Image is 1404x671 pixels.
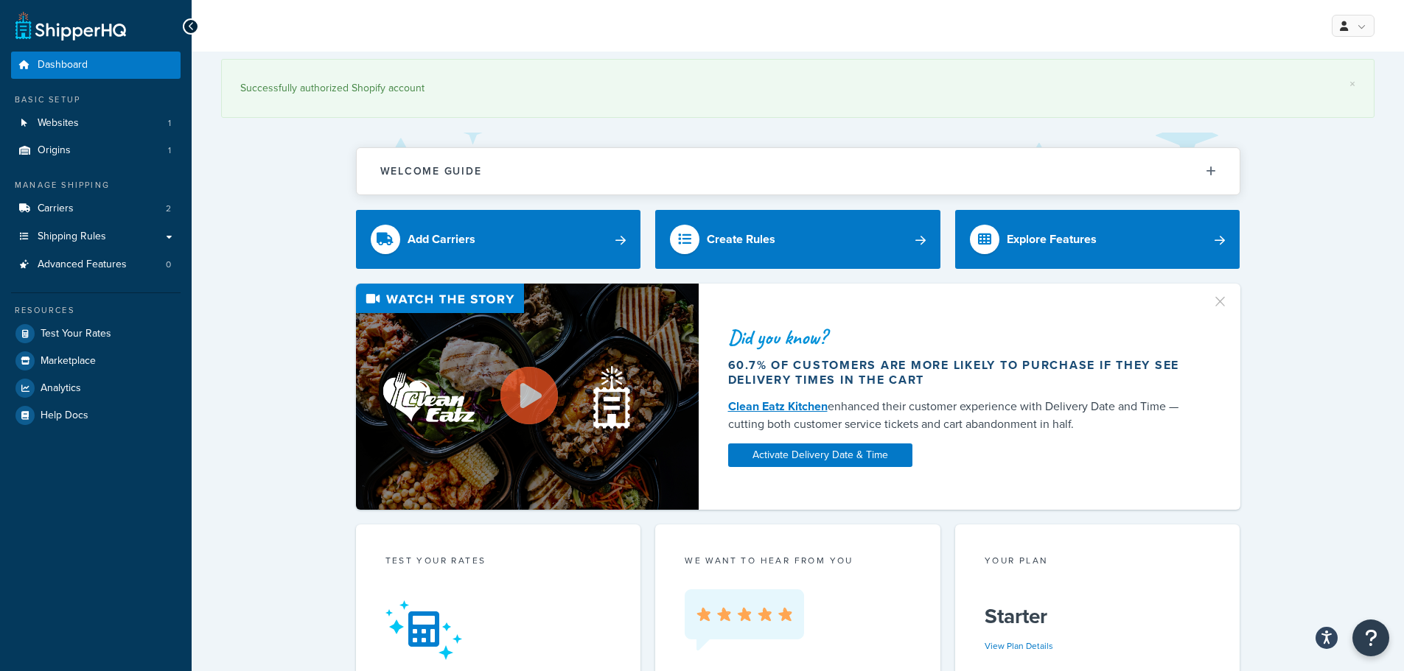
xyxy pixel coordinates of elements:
[380,166,482,177] h2: Welcome Guide
[955,210,1240,269] a: Explore Features
[38,117,79,130] span: Websites
[357,148,1240,194] button: Welcome Guide
[385,554,612,571] div: Test your rates
[11,195,181,222] a: Carriers2
[985,639,1053,653] a: View Plan Details
[11,110,181,137] li: Websites
[38,59,88,71] span: Dashboard
[240,78,1355,99] div: Successfully authorized Shopify account
[11,402,181,429] a: Help Docs
[11,52,181,79] a: Dashboard
[728,327,1194,348] div: Did you know?
[41,355,96,368] span: Marketplace
[1352,619,1389,656] button: Open Resource Center
[11,348,181,374] a: Marketplace
[1349,78,1355,90] a: ×
[38,259,127,271] span: Advanced Features
[408,229,475,250] div: Add Carriers
[168,117,171,130] span: 1
[728,398,828,415] a: Clean Eatz Kitchen
[11,251,181,278] li: Advanced Features
[728,443,912,467] a: Activate Delivery Date & Time
[985,554,1211,571] div: Your Plan
[38,144,71,157] span: Origins
[707,229,775,250] div: Create Rules
[11,320,181,347] a: Test Your Rates
[166,203,171,215] span: 2
[11,375,181,401] a: Analytics
[356,284,699,510] img: Video thumbnail
[11,195,181,222] li: Carriers
[11,110,181,137] a: Websites1
[11,223,181,250] a: Shipping Rules
[11,137,181,164] a: Origins1
[356,210,641,269] a: Add Carriers
[728,358,1194,387] div: 60.7% of customers are more likely to purchase if they see delivery times in the cart
[11,137,181,164] li: Origins
[1007,229,1097,250] div: Explore Features
[655,210,940,269] a: Create Rules
[166,259,171,271] span: 0
[38,231,106,243] span: Shipping Rules
[11,304,181,317] div: Resources
[38,203,74,215] span: Carriers
[685,554,911,567] p: we want to hear from you
[41,410,88,422] span: Help Docs
[11,94,181,106] div: Basic Setup
[168,144,171,157] span: 1
[728,398,1194,433] div: enhanced their customer experience with Delivery Date and Time — cutting both customer service ti...
[41,328,111,340] span: Test Your Rates
[985,605,1211,628] h5: Starter
[41,382,81,395] span: Analytics
[11,251,181,278] a: Advanced Features0
[11,179,181,192] div: Manage Shipping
